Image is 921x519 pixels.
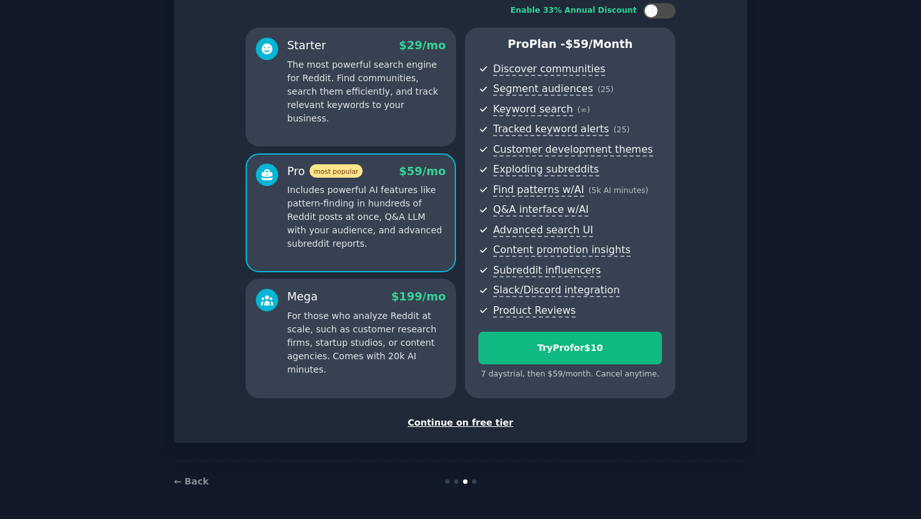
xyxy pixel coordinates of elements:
div: Starter [287,38,326,54]
span: Q&A interface w/AI [493,203,588,217]
span: $ 29 /mo [399,39,446,52]
span: Content promotion insights [493,244,631,257]
div: Continue on free tier [187,416,734,430]
span: $ 59 /mo [399,165,446,178]
div: Try Pro for $10 [479,341,661,355]
span: ( ∞ ) [578,105,590,114]
span: Tracked keyword alerts [493,123,609,136]
p: Includes powerful AI features like pattern-finding in hundreds of Reddit posts at once, Q&A LLM w... [287,183,446,251]
p: The most powerful search engine for Reddit. Find communities, search them efficiently, and track ... [287,58,446,125]
span: Find patterns w/AI [493,183,584,197]
span: ( 25 ) [597,85,613,94]
span: Subreddit influencers [493,264,601,277]
span: Product Reviews [493,304,576,318]
div: 7 days trial, then $ 59 /month . Cancel anytime. [478,369,662,380]
div: Pro [287,164,363,180]
span: most popular [310,164,363,178]
p: For those who analyze Reddit at scale, such as customer research firms, startup studios, or conte... [287,309,446,376]
a: ← Back [174,476,209,486]
span: Discover communities [493,63,605,76]
span: Advanced search UI [493,224,593,237]
button: TryProfor$10 [478,332,662,364]
span: Segment audiences [493,82,593,96]
span: Keyword search [493,103,573,116]
span: ( 5k AI minutes ) [588,186,649,195]
p: Pro Plan - [478,36,662,52]
div: Mega [287,289,318,305]
span: Customer development themes [493,143,653,157]
span: $ 59 /month [565,38,633,50]
span: ( 25 ) [613,125,629,134]
span: Exploding subreddits [493,163,599,176]
span: $ 199 /mo [391,290,446,303]
div: Enable 33% Annual Discount [510,5,637,17]
span: Slack/Discord integration [493,284,620,297]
